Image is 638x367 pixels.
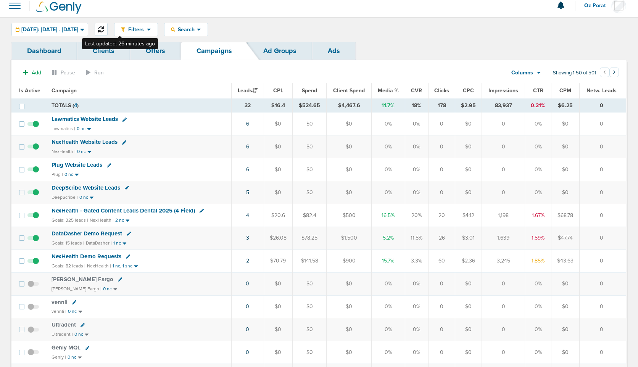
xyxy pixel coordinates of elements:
[52,207,195,214] span: NexHealth - Gated Content Leads Dental 2025 (4 Field)
[455,181,482,204] td: $0
[52,253,121,260] span: NexHealth Demo Requests
[264,227,293,249] td: $26.08
[232,98,264,113] td: 32
[405,98,428,113] td: 18%
[609,68,619,77] button: Go to next page
[326,113,371,135] td: $0
[551,98,580,113] td: $6.25
[405,158,428,181] td: 0%
[482,249,525,272] td: 3,245
[52,309,66,314] small: vennli |
[264,98,293,113] td: $16.4
[293,227,327,249] td: $78.25
[405,181,428,204] td: 0%
[511,69,533,77] span: Columns
[326,341,371,364] td: $0
[455,113,482,135] td: $0
[52,116,118,122] span: Lawmatics Website Leads
[372,227,405,249] td: 5.2%
[405,295,428,318] td: 0%
[429,249,455,272] td: 60
[19,87,40,94] span: Is Active
[86,240,112,246] small: DataDasher |
[248,42,312,60] a: Ad Groups
[77,126,85,132] small: 0 nc
[551,295,580,318] td: $0
[372,181,405,204] td: 0%
[246,258,249,264] a: 2
[238,87,258,94] span: Leads
[52,87,77,94] span: Campaign
[302,87,317,94] span: Spend
[580,272,626,295] td: 0
[482,113,525,135] td: 0
[326,295,371,318] td: $0
[525,181,551,204] td: 0%
[52,286,101,291] small: [PERSON_NAME] Fargo |
[525,295,551,318] td: 0%
[52,161,102,168] span: Plug Website Leads
[293,272,327,295] td: $0
[580,113,626,135] td: 0
[482,158,525,181] td: 0
[115,217,124,223] small: 2 nc
[372,113,405,135] td: 0%
[52,299,68,306] span: vennli
[21,27,78,32] span: [DATE]: [DATE] - [DATE]
[246,280,249,287] a: 0
[551,158,580,181] td: $0
[52,217,88,223] small: Goals: 325 leads |
[429,158,455,181] td: 0
[378,87,399,94] span: Media %
[246,326,249,333] a: 0
[64,172,73,177] small: 0 nc
[52,354,66,360] small: Genly |
[293,318,327,341] td: $0
[372,249,405,272] td: 15.7%
[455,295,482,318] td: $0
[580,318,626,341] td: 0
[455,98,482,113] td: $2.95
[333,87,365,94] span: Client Spend
[580,135,626,158] td: 0
[525,318,551,341] td: 0%
[293,249,327,272] td: $141.58
[52,149,76,154] small: NexHealth |
[463,87,474,94] span: CPC
[429,204,455,227] td: 20
[580,227,626,249] td: 0
[429,272,455,295] td: 0
[264,272,293,295] td: $0
[246,189,249,196] a: 5
[125,26,147,33] span: Filters
[372,158,405,181] td: 0%
[264,318,293,341] td: $0
[312,42,356,60] a: Ads
[113,263,132,269] small: 1 nc, 1 snc
[293,295,327,318] td: $0
[482,341,525,364] td: 0
[482,295,525,318] td: 0
[326,135,371,158] td: $0
[551,341,580,364] td: $0
[580,341,626,364] td: 0
[405,135,428,158] td: 0%
[264,113,293,135] td: $0
[429,341,455,364] td: 0
[264,135,293,158] td: $0
[455,272,482,295] td: $0
[264,341,293,364] td: $0
[411,87,422,94] span: CVR
[533,87,543,94] span: CTR
[372,272,405,295] td: 0%
[525,227,551,249] td: 1.59%
[405,341,428,364] td: 0%
[525,135,551,158] td: 0%
[19,67,45,78] button: Add
[405,272,428,295] td: 0%
[559,87,571,94] span: CPM
[482,227,525,249] td: 1,639
[580,204,626,227] td: 0
[293,98,327,113] td: $524.65
[600,69,619,78] ul: Pagination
